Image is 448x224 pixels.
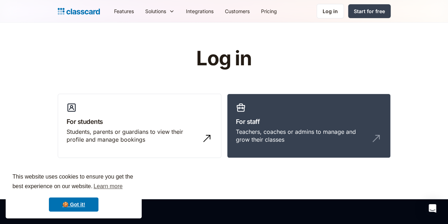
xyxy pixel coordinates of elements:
[12,173,135,192] span: This website uses cookies to ensure you get the best experience on our website.
[219,3,255,19] a: Customers
[317,4,344,18] a: Log in
[6,166,142,218] div: cookieconsent
[145,7,166,15] div: Solutions
[354,7,385,15] div: Start for free
[67,128,198,144] div: Students, parents or guardians to view their profile and manage bookings
[236,128,368,144] div: Teachers, coaches or admins to manage and grow their classes
[49,197,98,212] a: dismiss cookie message
[112,48,336,70] h1: Log in
[236,117,382,126] h3: For staff
[58,94,221,158] a: For studentsStudents, parents or guardians to view their profile and manage bookings
[255,3,283,19] a: Pricing
[180,3,219,19] a: Integrations
[92,181,124,192] a: learn more about cookies
[323,7,338,15] div: Log in
[424,200,441,217] div: Open Intercom Messenger
[108,3,140,19] a: Features
[140,3,180,19] div: Solutions
[58,6,100,16] a: home
[67,117,212,126] h3: For students
[348,4,391,18] a: Start for free
[227,94,391,158] a: For staffTeachers, coaches or admins to manage and grow their classes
